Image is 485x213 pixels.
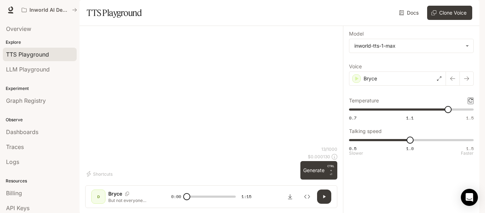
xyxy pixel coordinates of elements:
p: Temperature [349,98,379,103]
div: D [93,191,104,202]
p: Bryce [364,75,377,82]
button: Copy Voice ID [122,192,132,196]
div: Open Intercom Messenger [461,189,478,206]
p: ⏎ [327,164,334,177]
h1: TTS Playground [87,6,142,20]
button: Clone Voice [427,6,472,20]
button: Inspect [300,190,314,204]
p: Bryce [108,190,122,197]
span: 1.5 [466,115,474,121]
div: inworld-tts-1-max [354,42,462,49]
span: 0.7 [349,115,356,121]
p: Faster [461,151,474,155]
span: 1.1 [406,115,414,121]
span: 1:15 [241,193,251,200]
div: inworld-tts-1-max [349,39,473,53]
p: But not everyone believes that the mob was behind [PERSON_NAME] death. A 2014 article in LA Mag p... [108,197,154,203]
p: CTRL + [327,164,334,172]
span: 1.5 [466,145,474,151]
span: 0.5 [349,145,356,151]
button: GenerateCTRL +⏎ [300,161,337,180]
p: Voice [349,64,362,69]
p: Model [349,31,364,36]
button: Shortcuts [85,168,115,180]
button: Download audio [283,190,297,204]
p: Inworld AI Demos [29,7,69,13]
a: Docs [398,6,421,20]
p: Talking speed [349,129,382,134]
span: 0:00 [171,193,181,200]
button: Reset to default [468,97,474,104]
span: 1.0 [406,145,414,151]
p: Slower [349,151,363,155]
button: All workspaces [18,3,80,17]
